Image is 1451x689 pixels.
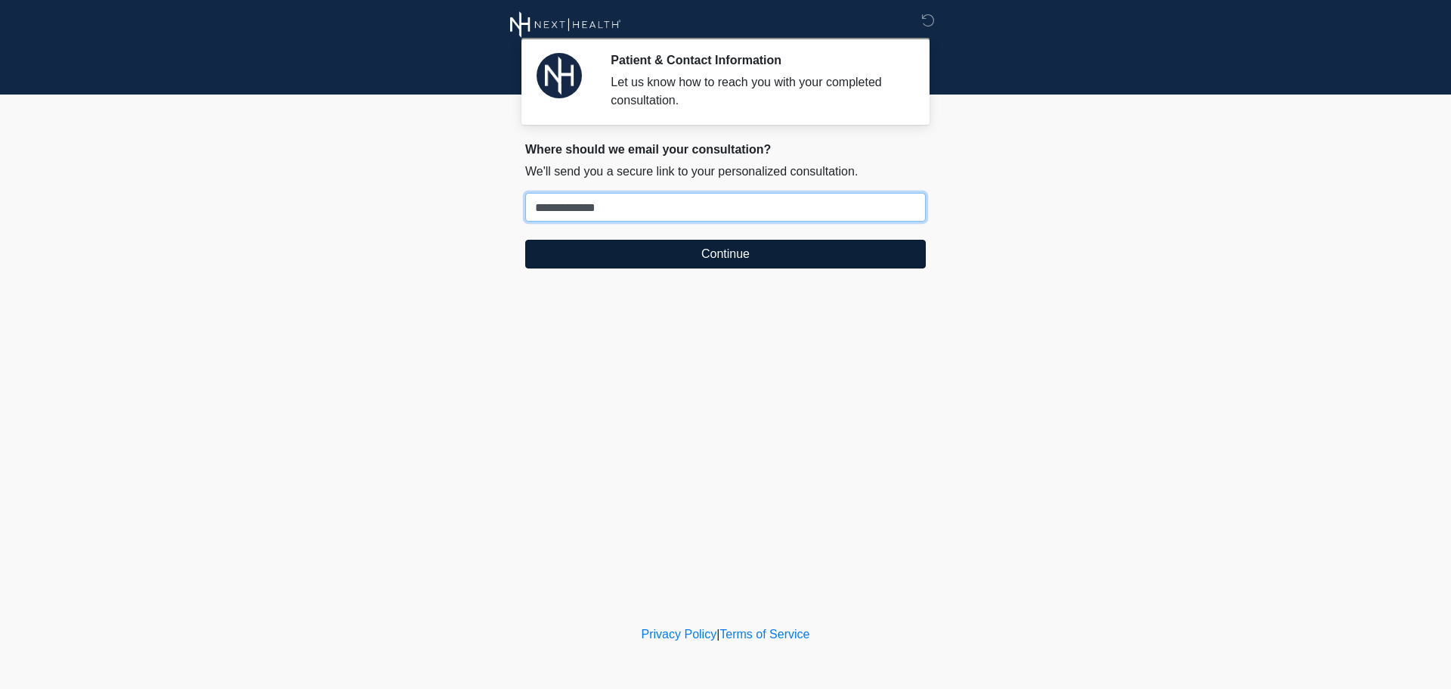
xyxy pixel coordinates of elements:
h2: Patient & Contact Information [611,53,903,67]
a: Terms of Service [719,628,809,641]
a: | [716,628,719,641]
a: Privacy Policy [642,628,717,641]
h2: Where should we email your consultation? [525,142,926,157]
img: Next Health Wellness Logo [510,11,621,38]
button: Continue [525,240,926,268]
div: Let us know how to reach you with your completed consultation. [611,73,903,110]
p: We'll send you a secure link to your personalized consultation. [525,163,926,181]
img: Agent Avatar [537,53,582,98]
